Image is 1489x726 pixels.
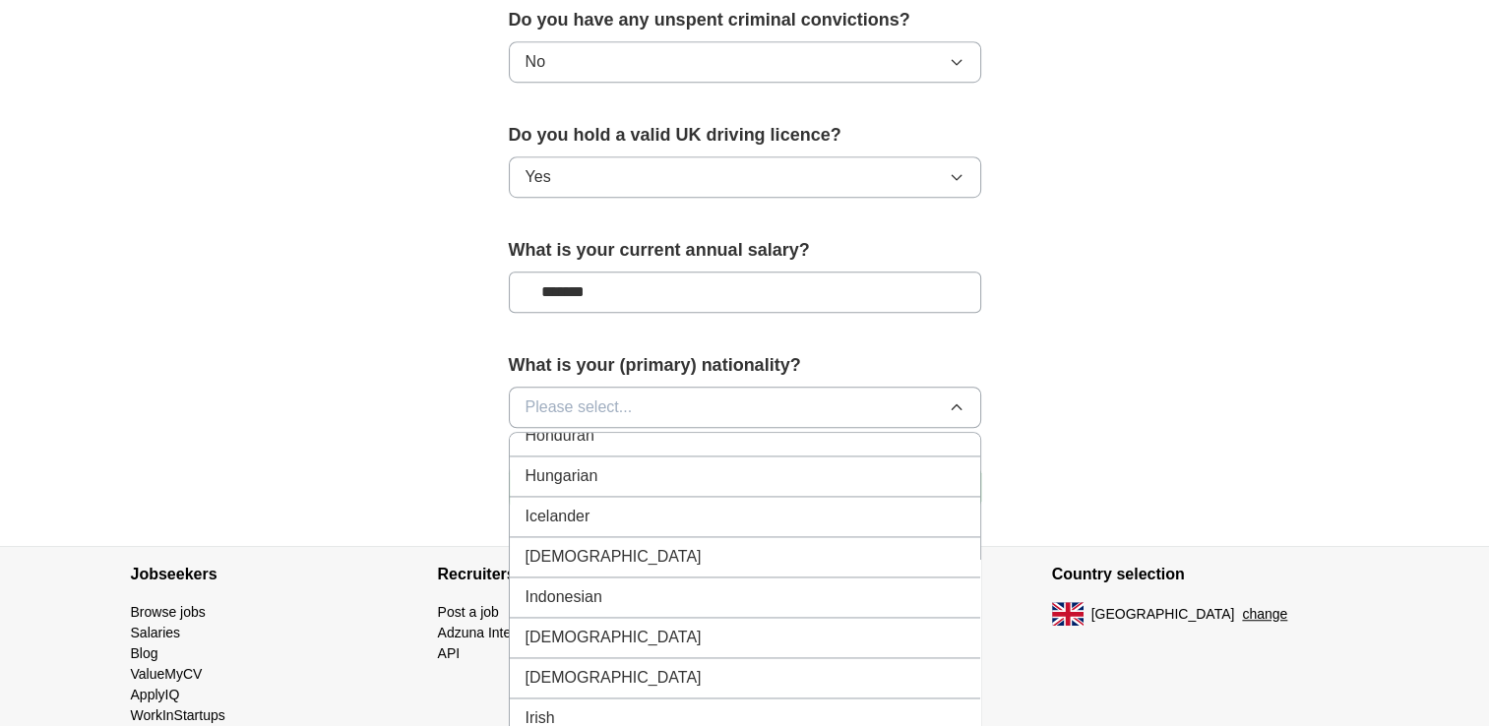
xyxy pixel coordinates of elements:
[526,165,551,189] span: Yes
[526,464,598,488] span: Hungarian
[509,7,981,33] label: Do you have any unspent criminal convictions?
[131,645,158,661] a: Blog
[1242,604,1287,625] button: change
[438,645,461,661] a: API
[131,687,180,702] a: ApplyIQ
[526,505,590,528] span: Icelander
[1052,547,1359,602] h4: Country selection
[1091,604,1235,625] span: [GEOGRAPHIC_DATA]
[526,626,702,649] span: [DEMOGRAPHIC_DATA]
[509,41,981,83] button: No
[509,352,981,379] label: What is your (primary) nationality?
[131,666,203,682] a: ValueMyCV
[526,666,702,690] span: [DEMOGRAPHIC_DATA]
[526,395,633,419] span: Please select...
[509,156,981,198] button: Yes
[526,50,545,74] span: No
[526,545,702,569] span: [DEMOGRAPHIC_DATA]
[526,585,602,609] span: Indonesian
[509,122,981,149] label: Do you hold a valid UK driving licence?
[1052,602,1084,626] img: UK flag
[131,604,206,620] a: Browse jobs
[509,237,981,264] label: What is your current annual salary?
[526,424,594,448] span: Honduran
[509,387,981,428] button: Please select...
[438,625,558,640] a: Adzuna Intelligence
[438,604,499,620] a: Post a job
[131,707,225,723] a: WorkInStartups
[131,625,181,640] a: Salaries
